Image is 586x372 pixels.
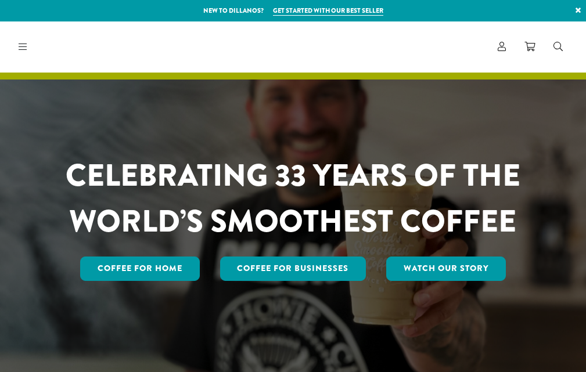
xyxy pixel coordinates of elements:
a: Watch Our Story [386,257,506,281]
a: Get started with our best seller [273,6,383,16]
a: Coffee for Home [80,257,200,281]
a: Search [544,37,572,56]
a: Coffee For Businesses [220,257,366,281]
h1: CELEBRATING 33 YEARS OF THE WORLD’S SMOOTHEST COFFEE [56,153,530,245]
